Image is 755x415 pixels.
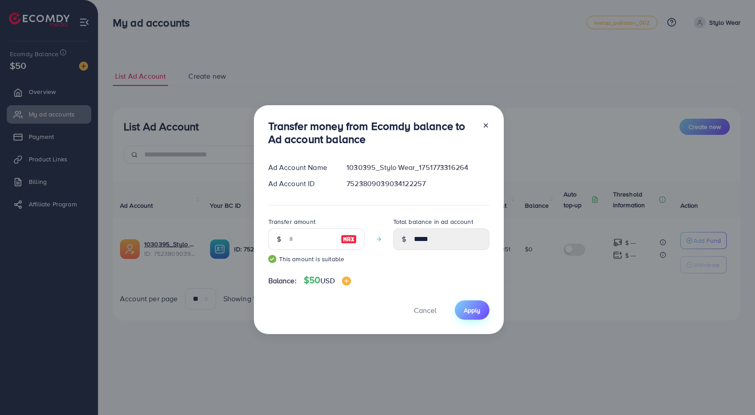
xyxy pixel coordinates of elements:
img: image [341,234,357,245]
div: Ad Account ID [261,178,340,189]
div: 1030395_Stylo Wear_1751773316264 [339,162,496,173]
label: Transfer amount [268,217,315,226]
img: image [342,277,351,286]
div: 7523809039034122257 [339,178,496,189]
span: Apply [464,306,480,315]
h3: Transfer money from Ecomdy balance to Ad account balance [268,120,475,146]
div: Ad Account Name [261,162,340,173]
span: USD [320,276,334,286]
small: This amount is suitable [268,254,364,263]
label: Total balance in ad account [393,217,473,226]
button: Apply [455,300,489,320]
span: Cancel [414,305,436,315]
span: Balance: [268,276,297,286]
h4: $50 [304,275,351,286]
button: Cancel [403,300,448,320]
img: guide [268,255,276,263]
iframe: Chat [717,375,748,408]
